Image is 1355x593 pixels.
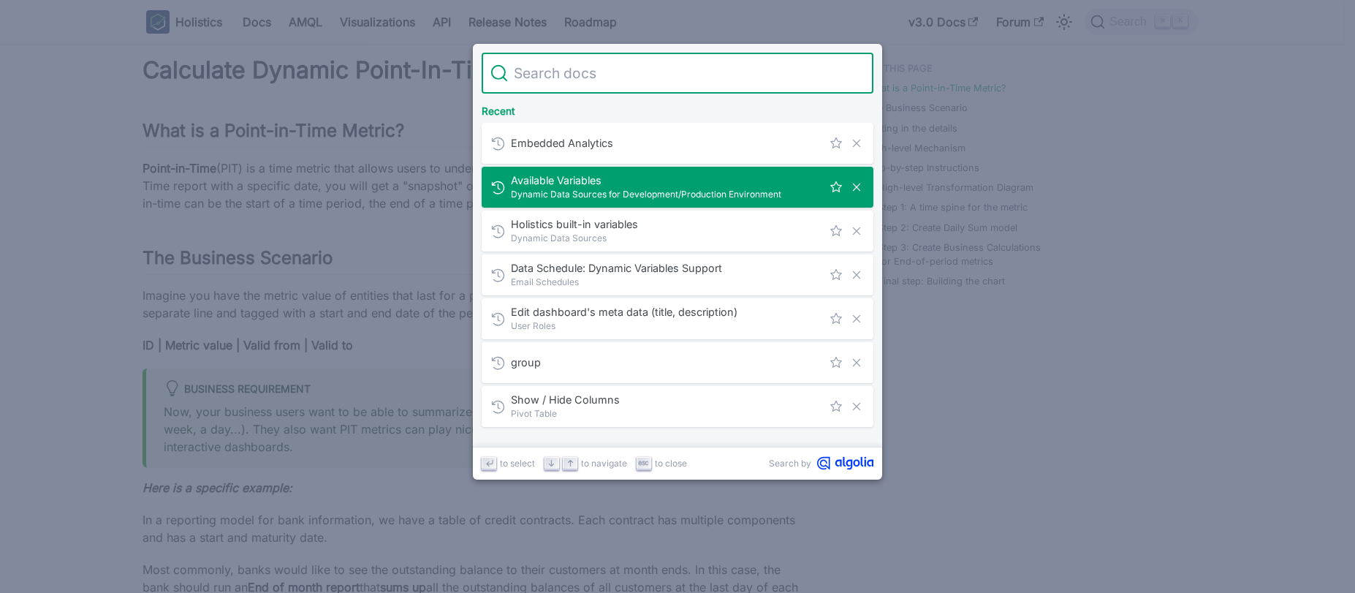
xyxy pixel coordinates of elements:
span: Search by [769,456,811,470]
button: Save this search [828,135,844,151]
a: group [482,342,873,383]
button: Save this search [828,179,844,195]
button: Remove this search from history [849,267,865,283]
button: Remove this search from history [849,135,865,151]
button: Save this search [828,223,844,239]
span: Pivot Table [511,407,822,420]
span: Available Variables​ [511,173,822,187]
button: Remove this search from history [849,399,865,415]
input: Search docs [508,53,865,94]
button: Save this search [828,399,844,415]
span: to select [500,456,535,470]
a: Search byAlgolia [769,456,873,470]
a: Holistics built-in variables​Dynamic Data Sources [482,211,873,252]
span: Email Schedules [511,275,822,289]
span: Show / Hide Columns​ [511,393,822,407]
span: group [511,355,822,369]
button: Save this search [828,267,844,283]
span: Embedded Analytics [511,136,822,150]
svg: Enter key [484,458,495,469]
svg: Algolia [817,456,873,470]
span: Holistics built-in variables​ [511,217,822,231]
div: Recent [479,94,876,123]
span: Dynamic Data Sources [511,231,822,245]
a: Embedded Analytics [482,123,873,164]
span: User Roles [511,319,822,333]
svg: Arrow down [546,458,557,469]
a: Data Schedule: Dynamic Variables Support​Email Schedules [482,254,873,295]
span: Data Schedule: Dynamic Variables Support​ [511,261,822,275]
button: Save this search [828,355,844,371]
span: to navigate [581,456,627,470]
a: Edit dashboard's meta data (title, description)User Roles [482,298,873,339]
button: Remove this search from history [849,179,865,195]
button: Remove this search from history [849,223,865,239]
button: Remove this search from history [849,355,865,371]
span: to close [655,456,687,470]
a: Available Variables​Dynamic Data Sources for Development/Production Environment [482,167,873,208]
a: Show / Hide Columns​Pivot Table [482,386,873,427]
svg: Arrow up [565,458,576,469]
span: Edit dashboard's meta data (title, description) [511,305,822,319]
button: Remove this search from history [849,311,865,327]
svg: Escape key [638,458,649,469]
span: Dynamic Data Sources for Development/Production Environment [511,187,822,201]
button: Save this search [828,311,844,327]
